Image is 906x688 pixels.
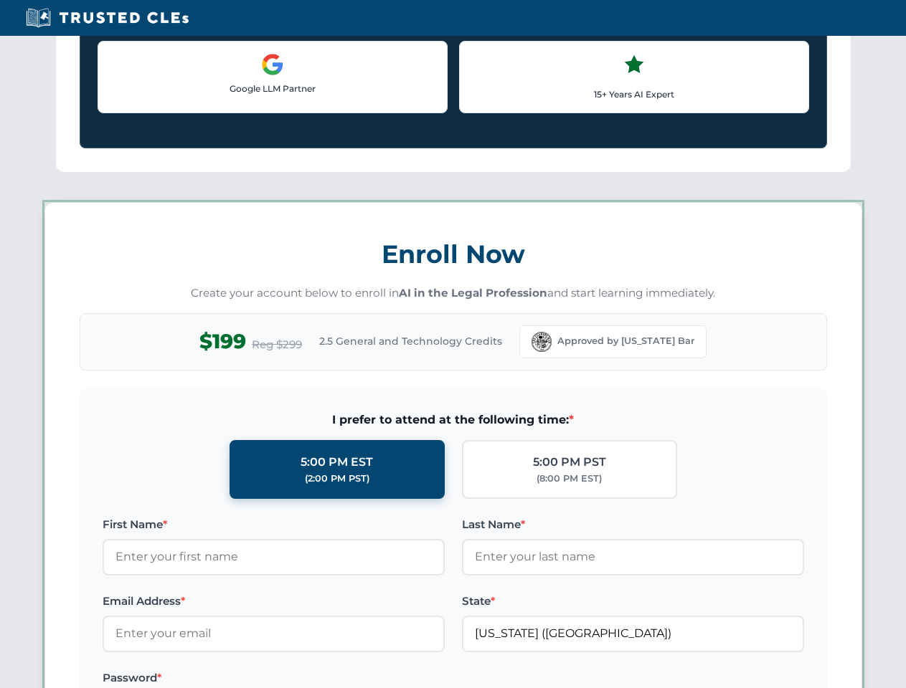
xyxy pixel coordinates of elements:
span: Approved by [US_STATE] Bar [557,334,694,348]
h3: Enroll Now [80,231,827,277]
label: Password [103,669,445,687]
p: 15+ Years AI Expert [471,87,797,101]
img: Florida Bar [532,332,552,352]
span: $199 [199,325,246,358]
label: Email Address [103,593,445,610]
img: Trusted CLEs [22,7,193,29]
label: State [462,593,804,610]
span: Reg $299 [252,336,302,353]
input: Florida (FL) [462,616,804,651]
label: Last Name [462,516,804,533]
div: 5:00 PM EST [301,453,373,472]
input: Enter your last name [462,539,804,575]
div: (8:00 PM EST) [537,472,602,486]
div: 5:00 PM PST [533,453,606,472]
input: Enter your email [103,616,445,651]
input: Enter your first name [103,539,445,575]
img: Google [261,53,284,76]
label: First Name [103,516,445,533]
strong: AI in the Legal Profession [399,286,547,300]
div: (2:00 PM PST) [305,472,369,486]
p: Google LLM Partner [110,82,435,95]
span: 2.5 General and Technology Credits [319,333,502,349]
p: Create your account below to enroll in and start learning immediately. [80,285,827,302]
span: I prefer to attend at the following time: [103,411,804,429]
